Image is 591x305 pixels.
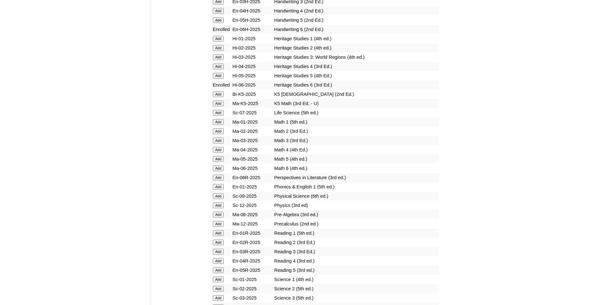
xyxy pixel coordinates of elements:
[231,219,273,228] td: Ma-12-2025
[231,275,273,284] td: Sc-01-2025
[212,25,231,34] td: Enrolled
[273,16,439,25] td: Handwriting 5 (2nd Ed.)
[273,43,439,52] td: Heritage Studies 2 (4th ed.)
[213,119,224,125] input: Add
[213,128,224,134] input: Add
[213,175,224,180] input: Add
[231,34,273,43] td: Hi-01-2025
[213,202,224,208] input: Add
[231,201,273,210] td: Sc-12-2025
[231,80,273,89] td: Hi-06-2025
[213,193,224,199] input: Add
[213,249,224,255] input: Add
[273,99,439,108] td: K5 Math (3rd Ed. - U)
[273,275,439,284] td: Science 1 (4th ed.)
[213,258,224,264] input: Add
[273,229,439,238] td: Reading 1 (5th ed.)
[273,71,439,80] td: Heritage Studies 5 (4th Ed.)
[231,53,273,62] td: Hi-03-2025
[273,266,439,275] td: Reading 5 (3rd ed.)
[213,156,224,162] input: Add
[273,164,439,173] td: Math 6 (4th ed.)
[213,91,224,97] input: Add
[273,34,439,43] td: Heritage Studies 1 (4th ed.)
[273,219,439,228] td: Precalculus (2nd ed.)
[273,182,439,191] td: Phonics & English 1 (5th ed.)
[231,108,273,117] td: Sc-07-2025
[213,73,224,79] input: Add
[273,62,439,71] td: Heritage Studies 4 (3rd Ed.)
[273,6,439,15] td: Handwriting 4 (2nd Ed.)
[212,80,231,89] td: Enrolled
[273,294,439,302] td: Science 3 (5th ed.)
[231,90,273,99] td: Bi-K5-2025
[273,256,439,265] td: Reading 4 (3rd ed.)
[213,110,224,116] input: Add
[213,101,224,106] input: Add
[231,173,273,182] td: En-06R-2025
[231,136,273,145] td: Ma-03-2025
[213,230,224,236] input: Add
[231,118,273,126] td: Ma-01-2025
[273,136,439,145] td: Math 3 (3rd Ed.)
[273,90,439,99] td: K5 [DEMOGRAPHIC_DATA] (2nd Ed.)
[231,25,273,34] td: En-06H-2025
[231,256,273,265] td: En-04R-2025
[273,173,439,182] td: Perspectives in Literature (3rd ed.)
[231,210,273,219] td: Ma-08-2025
[231,127,273,136] td: Ma-02-2025
[231,155,273,164] td: Ma-05-2025
[231,182,273,191] td: En-01-2025
[273,155,439,164] td: Math 5 (4th ed.)
[213,240,224,245] input: Add
[231,229,273,238] td: En-01R-2025
[213,212,224,217] input: Add
[213,286,224,292] input: Add
[273,127,439,136] td: Math 2 (3rd Ed.)
[231,62,273,71] td: Hi-04-2025
[231,266,273,275] td: En-05R-2025
[231,284,273,293] td: Sc-02-2025
[273,238,439,247] td: Reading 2 (3rd Ed.)
[213,295,224,301] input: Add
[273,80,439,89] td: Heritage Studies 6 (3rd Ed.)
[213,147,224,153] input: Add
[273,284,439,293] td: Science 2 (5th ed.)
[231,247,273,256] td: En-03R-2025
[213,138,224,143] input: Add
[231,145,273,154] td: Ma-04-2025
[273,108,439,117] td: Life Science (5th ed.)
[273,210,439,219] td: Pre-Algebra (3rd ed.)
[231,71,273,80] td: Hi-05-2025
[213,17,224,23] input: Add
[273,53,439,62] td: Heritage Studies 3: World Regions (4th ed.)
[213,36,224,42] input: Add
[213,8,224,14] input: Add
[231,192,273,201] td: Sc-09-2025
[273,118,439,126] td: Math 1 (5th ed.)
[231,16,273,25] td: En-05H-2025
[213,45,224,51] input: Add
[273,201,439,210] td: Physics (3rd ed)
[231,238,273,247] td: En-02R-2025
[231,43,273,52] td: Hi-02-2025
[213,184,224,190] input: Add
[231,294,273,302] td: Sc-03-2025
[231,164,273,173] td: Ma-06-2025
[213,277,224,282] input: Add
[213,64,224,69] input: Add
[213,54,224,60] input: Add
[231,6,273,15] td: En-04H-2025
[273,25,439,34] td: Handwriting 6 (2nd Ed.)
[273,247,439,256] td: Reading 3 (3rd Ed.)
[231,99,273,108] td: Ma-K5-2025
[273,145,439,154] td: Math 4 (4th Ed.)
[213,267,224,273] input: Add
[213,165,224,171] input: Add
[213,221,224,227] input: Add
[273,192,439,201] td: Physical Science (6th ed.)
